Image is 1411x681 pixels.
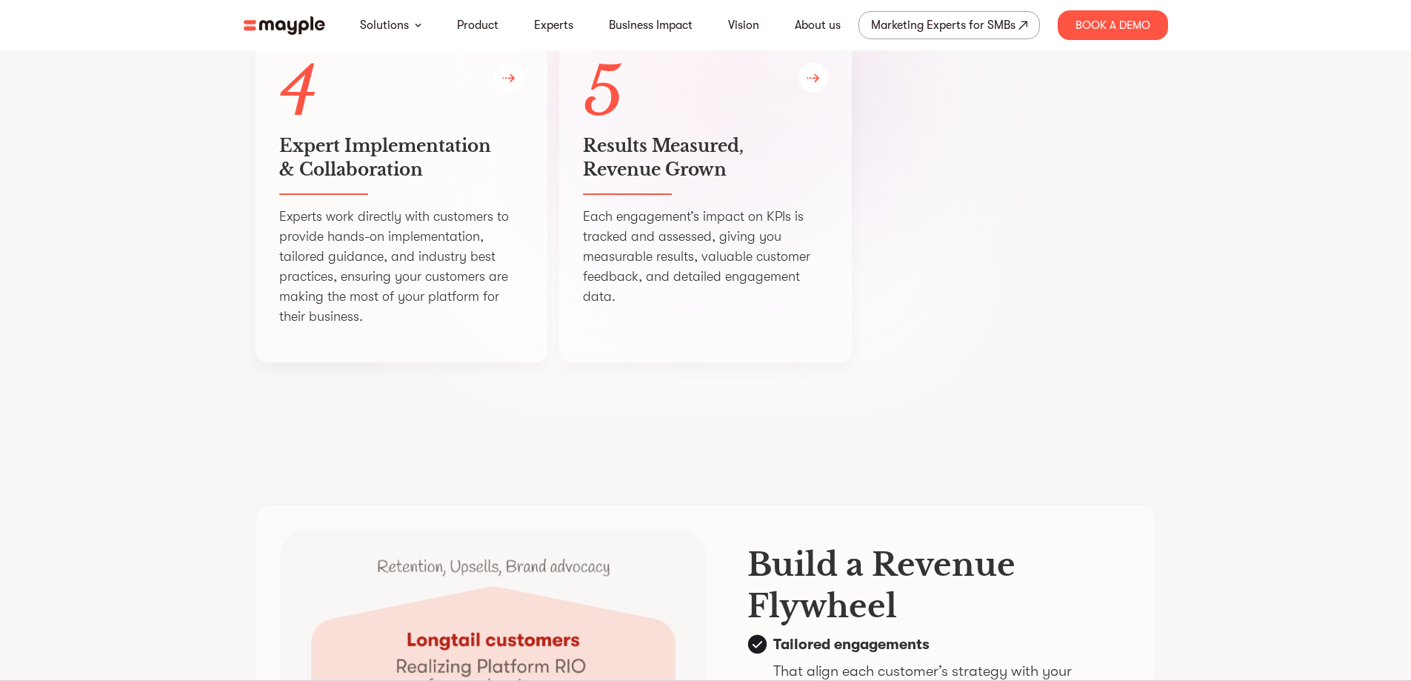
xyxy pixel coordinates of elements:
[773,634,1132,655] p: Tailored engagements
[871,15,1015,36] div: Marketing Experts for SMBs
[858,11,1040,39] a: Marketing Experts for SMBs
[728,16,759,34] a: Vision
[583,63,828,122] p: 5
[1058,10,1168,40] div: Book A Demo
[415,23,421,27] img: arrow-down
[795,16,841,34] a: About us
[747,544,1132,627] h3: Build a Revenue Flywheel
[360,16,409,34] a: Solutions
[583,207,828,307] p: Each engagement’s impact on KPIs is tracked and assessed, giving you measurable results, valuable...
[583,134,828,182] h5: Results Measured, Revenue Grown
[457,16,498,34] a: Product
[534,16,573,34] a: Experts
[279,207,524,327] p: Experts work directly with customers to provide hands-on implementation, tailored guidance, and i...
[279,63,524,122] p: 4
[279,134,524,182] h5: Expert Implementation & Collaboration
[609,16,693,34] a: Business Impact
[244,16,325,35] img: mayple-logo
